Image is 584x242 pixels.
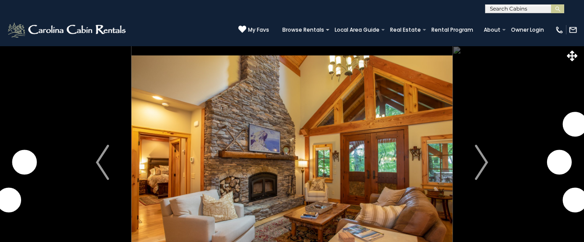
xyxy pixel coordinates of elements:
[7,21,128,39] img: White-1-2.png
[507,24,548,36] a: Owner Login
[330,24,384,36] a: Local Area Guide
[386,24,425,36] a: Real Estate
[479,24,505,36] a: About
[569,26,577,34] img: mail-regular-white.png
[278,24,328,36] a: Browse Rentals
[96,145,109,180] img: arrow
[238,25,269,34] a: My Favs
[555,26,564,34] img: phone-regular-white.png
[248,26,269,34] span: My Favs
[475,145,488,180] img: arrow
[427,24,478,36] a: Rental Program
